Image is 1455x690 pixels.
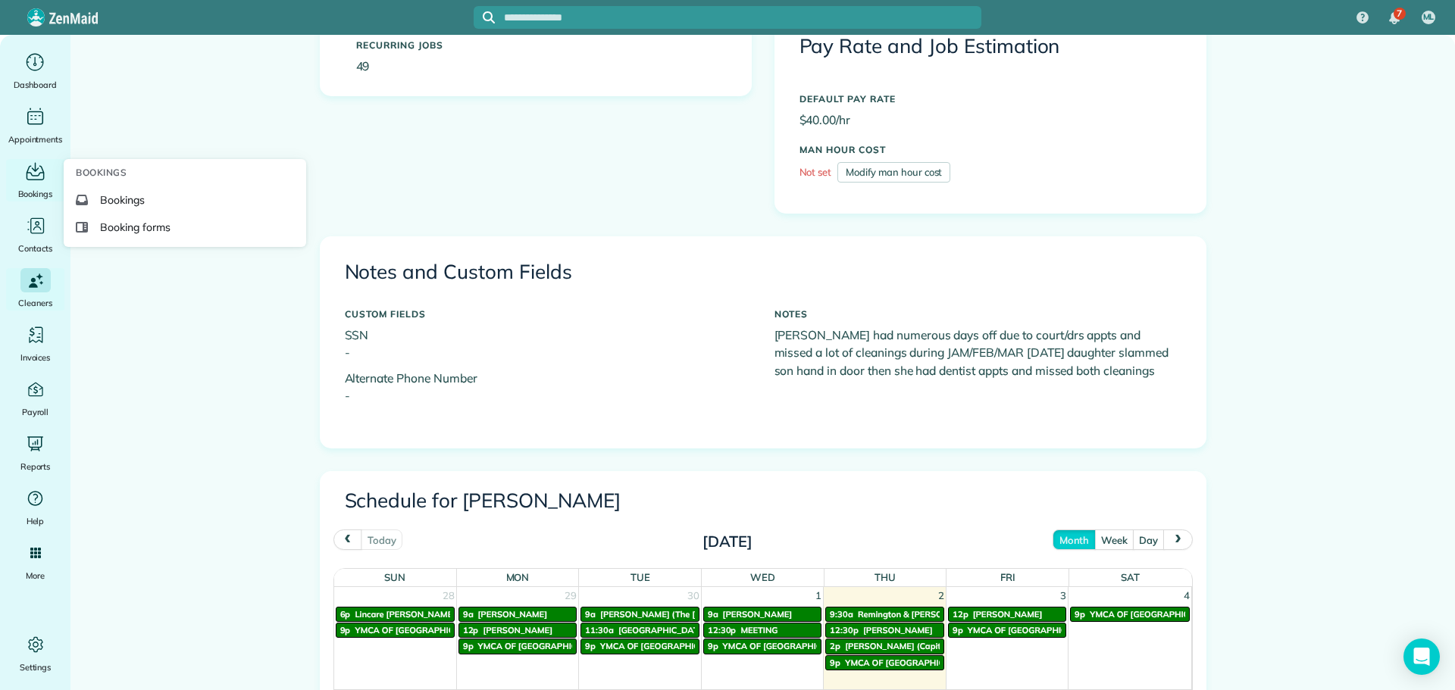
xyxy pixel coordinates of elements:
[6,432,64,474] a: Reports
[463,609,474,620] span: 9a
[968,625,1097,635] span: YMCA OF [GEOGRAPHIC_DATA]
[506,571,530,583] span: Mon
[1090,609,1219,620] span: YMCA OF [GEOGRAPHIC_DATA]
[630,571,650,583] span: Tue
[463,625,479,635] span: 12p
[483,11,495,23] svg: Focus search
[100,220,171,235] span: Booking forms
[483,625,552,635] span: [PERSON_NAME]
[355,625,483,635] span: YMCA OF [GEOGRAPHIC_DATA]
[1163,529,1192,550] button: next
[463,641,474,651] span: 9p
[345,309,752,319] h5: CUSTOM FIELDS
[1423,11,1435,23] span: ML
[723,641,852,651] span: YMCA OF [GEOGRAPHIC_DATA]
[845,657,974,668] span: YMCA OF [GEOGRAPHIC_DATA]
[973,609,1043,620] span: [PERSON_NAME]
[361,529,402,550] button: today
[600,641,729,651] span: YMCA OF [GEOGRAPHIC_DATA]
[580,623,699,638] a: 11:30a [GEOGRAPHIC_DATA]
[774,326,1181,379] p: [PERSON_NAME] had numerous days off due to court/drs appts and missed a lot of cleanings during J...
[355,609,495,620] span: Lincare [PERSON_NAME] Locartion
[458,607,577,622] a: 9a [PERSON_NAME]
[6,486,64,529] a: Help
[774,309,1181,319] h5: NOTES
[830,641,840,651] span: 2p
[825,655,944,670] a: 9p YMCA OF [GEOGRAPHIC_DATA]
[474,11,495,23] button: Focus search
[6,377,64,420] a: Payroll
[6,50,64,92] a: Dashboard
[336,623,455,638] a: 9p YMCA OF [GEOGRAPHIC_DATA]
[799,94,1181,104] h5: DEFAULT PAY RATE
[825,623,944,638] a: 12:30p [PERSON_NAME]
[345,370,752,405] p: Alternate Phone Number -
[686,587,701,605] span: 30
[20,459,51,474] span: Reports
[336,607,455,622] a: 6p Lincare [PERSON_NAME] Locartion
[875,571,896,583] span: Thu
[1403,638,1440,675] div: Open Intercom Messenger
[70,214,300,241] a: Booking forms
[708,625,737,635] span: 12:30p
[845,641,1012,651] span: [PERSON_NAME] (Capitol Grange NO. 18)
[948,623,1067,638] a: 9p YMCA OF [GEOGRAPHIC_DATA]
[1121,571,1140,583] span: Sat
[345,490,1181,512] h3: Schedule for [PERSON_NAME]
[6,323,64,365] a: Invoices
[830,657,840,668] span: 9p
[814,587,823,605] span: 1
[799,36,1181,58] h3: Pay Rate and Job Estimation
[863,625,933,635] span: [PERSON_NAME]
[799,166,832,178] span: Not set
[477,641,606,651] span: YMCA OF [GEOGRAPHIC_DATA]
[830,625,859,635] span: 12:30p
[585,641,596,651] span: 9p
[1397,8,1402,20] span: 7
[703,623,822,638] a: 12:30p MEETING
[18,295,52,311] span: Cleaners
[708,641,718,651] span: 9p
[20,350,51,365] span: Invoices
[458,623,577,638] a: 12p [PERSON_NAME]
[333,529,362,550] button: prev
[600,609,791,620] span: [PERSON_NAME] (The [PERSON_NAME] Group)
[340,609,351,620] span: 6p
[1053,529,1096,550] button: month
[703,607,822,622] a: 9a [PERSON_NAME]
[18,186,53,201] span: Bookings
[27,514,45,529] span: Help
[6,159,64,201] a: Bookings
[1182,587,1191,605] span: 4
[6,214,64,256] a: Contacts
[708,609,718,620] span: 9a
[633,533,822,550] h2: [DATE]
[384,571,405,583] span: Sun
[585,609,596,620] span: 9a
[1000,571,1015,583] span: Fri
[858,609,981,620] span: Remington & [PERSON_NAME]
[1059,587,1068,605] span: 3
[825,638,944,654] a: 2p [PERSON_NAME] (Capitol Grange NO. 18)
[1094,529,1134,550] button: week
[740,625,778,635] span: MEETING
[799,145,1181,155] h5: MAN HOUR COST
[22,404,49,420] span: Payroll
[799,111,1181,129] p: $40.00/hr
[76,165,127,180] span: Bookings
[825,607,944,622] a: 9:30a Remington & [PERSON_NAME]
[14,77,57,92] span: Dashboard
[1133,529,1165,550] button: day
[837,162,950,183] a: Modify man hour cost
[703,638,822,654] a: 9p YMCA OF [GEOGRAPHIC_DATA]
[26,568,45,583] span: More
[458,638,577,654] a: 9p YMCA OF [GEOGRAPHIC_DATA]
[477,609,547,620] span: [PERSON_NAME]
[563,587,578,605] span: 29
[70,186,300,214] a: Bookings
[953,609,968,620] span: 12p
[948,607,1067,622] a: 12p [PERSON_NAME]
[345,326,752,362] p: SSN -
[8,132,63,147] span: Appointments
[6,632,64,675] a: Settings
